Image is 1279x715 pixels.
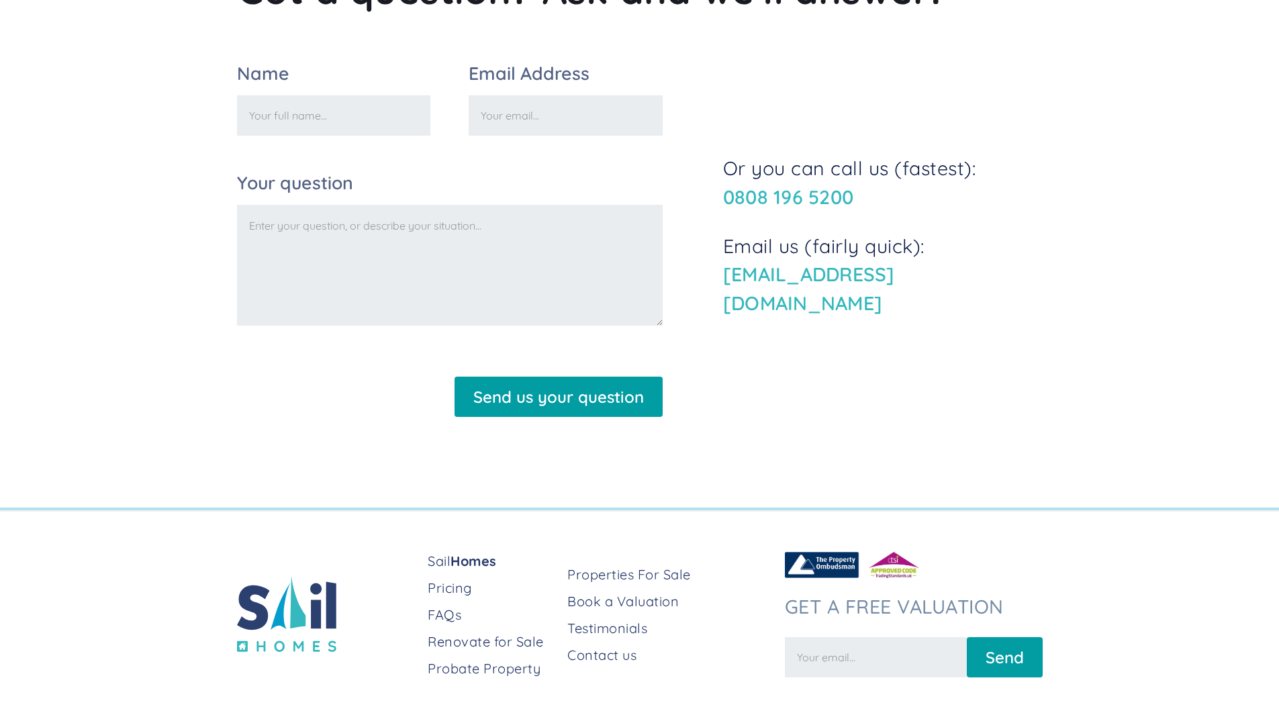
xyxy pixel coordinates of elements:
[428,552,557,571] a: SailHomes
[237,64,431,83] label: Name
[785,595,1043,618] h3: Get a free valuation
[967,637,1043,677] input: Send
[567,619,773,638] a: Testimonials
[785,630,1043,677] form: Newsletter Form
[237,576,336,652] img: sail home logo colored
[567,592,773,611] a: Book a Valuation
[567,646,773,665] a: Contact us
[723,154,1043,211] p: Or you can call us (fastest):
[469,95,663,136] input: Your email...
[723,262,895,315] a: [EMAIL_ADDRESS][DOMAIN_NAME]
[567,565,773,584] a: Properties For Sale
[785,637,967,677] input: Your email...
[723,185,853,209] a: 0808 196 5200
[455,377,663,417] input: Send us your question
[428,632,557,651] a: Renovate for Sale
[469,64,663,83] label: Email Address
[428,579,557,598] a: Pricing
[237,64,663,417] form: Email Form
[723,232,1043,318] p: Email us (fairly quick):
[428,606,557,624] a: FAQs
[451,553,497,569] strong: Homes
[237,174,663,192] label: Your question
[237,95,431,136] input: Your full name...
[428,659,557,678] a: Probate Property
